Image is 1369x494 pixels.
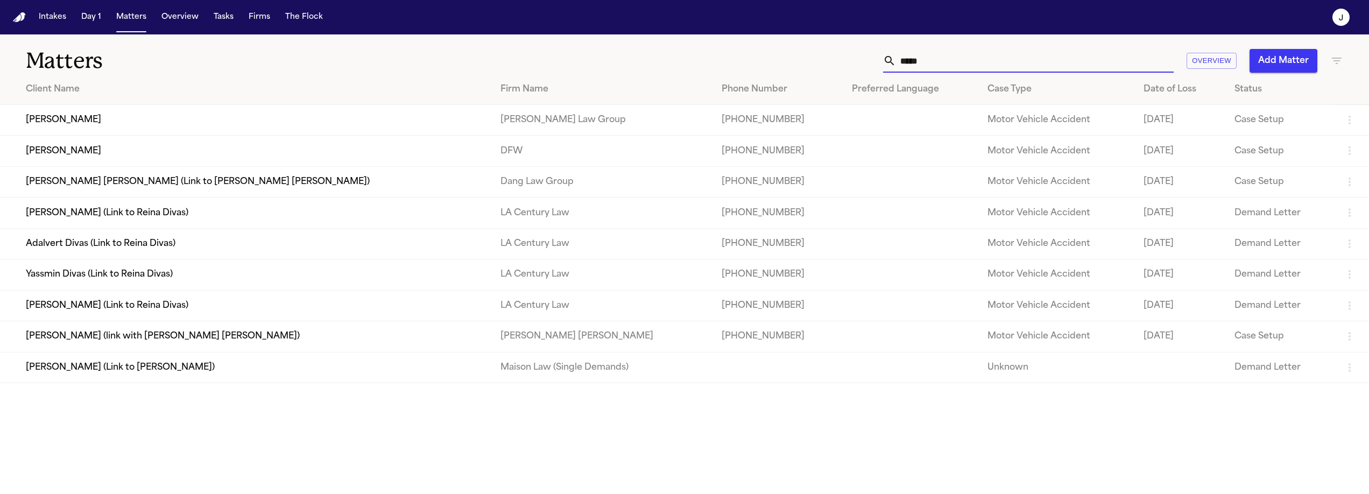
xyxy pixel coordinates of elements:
a: Home [13,12,26,23]
td: [DATE] [1135,105,1226,136]
div: Date of Loss [1144,83,1217,96]
h1: Matters [26,47,424,74]
td: [DATE] [1135,197,1226,228]
td: [PHONE_NUMBER] [713,136,843,166]
td: [PHONE_NUMBER] [713,197,843,228]
td: [PERSON_NAME] Law Group [492,105,713,136]
td: Demand Letter [1226,259,1335,290]
td: LA Century Law [492,259,713,290]
button: Add Matter [1250,49,1317,73]
td: Motor Vehicle Accident [979,197,1135,228]
td: Motor Vehicle Accident [979,290,1135,321]
td: [PHONE_NUMBER] [713,228,843,259]
td: Case Setup [1226,321,1335,352]
button: Matters [112,8,151,27]
div: Phone Number [722,83,835,96]
button: Tasks [209,8,238,27]
td: Motor Vehicle Accident [979,166,1135,197]
button: Day 1 [77,8,105,27]
div: Client Name [26,83,483,96]
td: Demand Letter [1226,197,1335,228]
button: Overview [157,8,203,27]
td: [PHONE_NUMBER] [713,321,843,352]
td: Motor Vehicle Accident [979,259,1135,290]
td: [PHONE_NUMBER] [713,105,843,136]
div: Status [1234,83,1326,96]
td: Case Setup [1226,136,1335,166]
div: Preferred Language [852,83,970,96]
td: Case Setup [1226,105,1335,136]
td: Dang Law Group [492,166,713,197]
td: [PERSON_NAME] [PERSON_NAME] [492,321,713,352]
td: Motor Vehicle Accident [979,136,1135,166]
td: Maison Law (Single Demands) [492,352,713,383]
td: [DATE] [1135,136,1226,166]
td: LA Century Law [492,197,713,228]
td: Case Setup [1226,166,1335,197]
td: DFW [492,136,713,166]
td: [PHONE_NUMBER] [713,166,843,197]
td: Motor Vehicle Accident [979,321,1135,352]
td: Motor Vehicle Accident [979,228,1135,259]
button: Overview [1187,53,1237,69]
td: Unknown [979,352,1135,383]
button: The Flock [281,8,327,27]
img: Finch Logo [13,12,26,23]
td: [DATE] [1135,259,1226,290]
td: LA Century Law [492,290,713,321]
td: [DATE] [1135,321,1226,352]
div: Firm Name [500,83,704,96]
td: [DATE] [1135,290,1226,321]
td: Demand Letter [1226,228,1335,259]
td: [DATE] [1135,166,1226,197]
td: [PHONE_NUMBER] [713,290,843,321]
button: Firms [244,8,274,27]
td: [PHONE_NUMBER] [713,259,843,290]
td: Demand Letter [1226,352,1335,383]
td: [DATE] [1135,228,1226,259]
td: Motor Vehicle Accident [979,105,1135,136]
div: Case Type [987,83,1126,96]
button: Intakes [34,8,70,27]
td: Demand Letter [1226,290,1335,321]
td: LA Century Law [492,228,713,259]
